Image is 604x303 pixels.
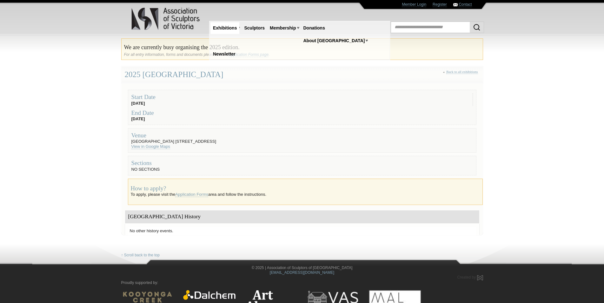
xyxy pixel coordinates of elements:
div: To apply, please visit the area and follow the instructions. [128,179,483,205]
img: Contact ASV [453,3,458,6]
a: Donations [301,22,328,34]
strong: [DATE] [131,116,145,121]
a: Back to all exhibitions [446,70,478,74]
a: About [GEOGRAPHIC_DATA] [301,35,368,47]
div: [GEOGRAPHIC_DATA] History [125,210,479,223]
div: Sections [131,159,473,167]
h2: We are currently busy organising the 2025 edition. [124,41,480,52]
span: Created by [457,275,476,280]
a: Membership [267,22,298,34]
li: No other history events. [128,227,476,235]
a: Member Login [402,2,426,7]
a: Contact [459,2,472,7]
a: Created by [457,275,483,280]
img: Created by Marby [477,275,483,280]
a: Application Forms [175,192,208,197]
fieldset: [GEOGRAPHIC_DATA] [STREET_ADDRESS] [128,128,476,153]
p: Proudly supported by: [121,280,483,285]
a: Newsletter [210,48,238,60]
a: Exhibitions [210,22,239,34]
a: Register [433,2,447,7]
div: How to apply? [131,185,480,192]
div: 2025 [GEOGRAPHIC_DATA] [121,66,483,83]
div: Venue [131,132,473,139]
div: End Date [131,109,473,116]
img: Dalchem Products [183,290,236,300]
a: [EMAIL_ADDRESS][DOMAIN_NAME] [270,270,334,275]
a: Sculptors [242,22,267,34]
div: © 2025 | Association of Sculptors of [GEOGRAPHIC_DATA] [116,266,488,275]
a: View in Google Maps [131,144,170,149]
fieldset: NO SECTIONS [128,156,476,175]
strong: [DATE] [131,101,145,106]
div: For all entry information, forms and documents please see the . [124,52,480,57]
img: logo.png [131,6,201,31]
img: Search [473,23,481,31]
div: Start Date [131,93,473,101]
div: « [443,70,480,81]
a: ↑ Scroll back to the top [121,253,160,258]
